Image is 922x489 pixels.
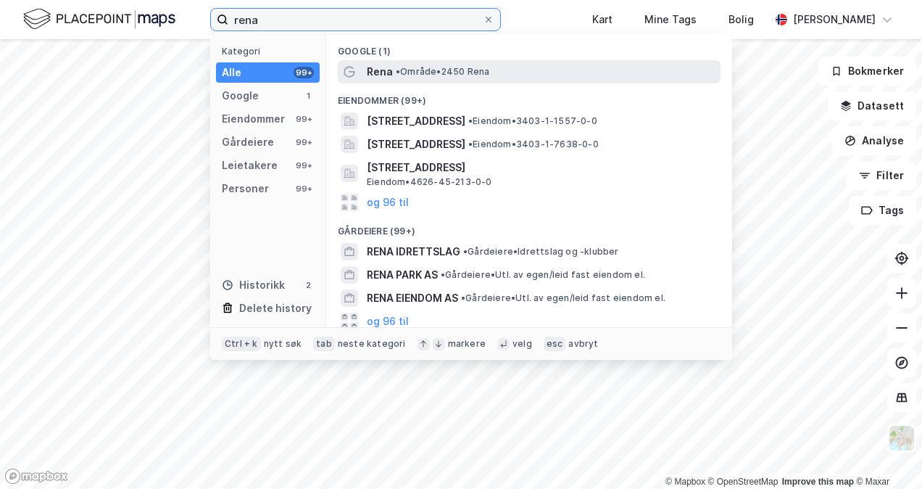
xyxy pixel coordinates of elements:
[294,113,314,125] div: 99+
[294,67,314,78] div: 99+
[544,337,566,351] div: esc
[849,196,916,225] button: Tags
[468,139,473,149] span: •
[850,419,922,489] iframe: Chat Widget
[512,338,532,350] div: velg
[461,292,665,304] span: Gårdeiere • Utl. av egen/leid fast eiendom el.
[302,279,314,291] div: 2
[367,289,458,307] span: RENA EIENDOM AS
[294,160,314,171] div: 99+
[396,66,400,77] span: •
[793,11,876,28] div: [PERSON_NAME]
[367,176,492,188] span: Eiendom • 4626-45-213-0-0
[222,87,259,104] div: Google
[294,183,314,194] div: 99+
[461,292,465,303] span: •
[367,136,465,153] span: [STREET_ADDRESS]
[832,126,916,155] button: Analyse
[326,214,732,240] div: Gårdeiere (99+)
[850,419,922,489] div: Kontrollprogram for chat
[441,269,445,280] span: •
[367,313,409,330] button: og 96 til
[468,115,473,126] span: •
[367,266,438,284] span: RENA PARK AS
[644,11,697,28] div: Mine Tags
[222,110,285,128] div: Eiendommer
[828,91,916,120] button: Datasett
[568,338,598,350] div: avbryt
[367,243,460,260] span: RENA IDRETTSLAG
[728,11,754,28] div: Bolig
[313,337,335,351] div: tab
[396,66,489,78] span: Område • 2450 Rena
[468,115,597,127] span: Eiendom • 3403-1-1557-0-0
[228,9,483,30] input: Søk på adresse, matrikkel, gårdeiere, leietakere eller personer
[222,276,285,294] div: Historikk
[367,112,465,130] span: [STREET_ADDRESS]
[264,338,302,350] div: nytt søk
[847,161,916,190] button: Filter
[326,34,732,60] div: Google (1)
[222,46,320,57] div: Kategori
[592,11,612,28] div: Kart
[222,157,278,174] div: Leietakere
[468,139,599,150] span: Eiendom • 3403-1-7638-0-0
[441,269,645,281] span: Gårdeiere • Utl. av egen/leid fast eiendom el.
[222,180,269,197] div: Personer
[463,246,619,258] span: Gårdeiere • Idrettslag og -klubber
[23,7,175,32] img: logo.f888ab2527a4732fd821a326f86c7f29.svg
[302,90,314,102] div: 1
[708,477,778,487] a: OpenStreetMap
[338,338,406,350] div: neste kategori
[326,83,732,110] div: Eiendommer (99+)
[367,194,409,211] button: og 96 til
[448,338,486,350] div: markere
[222,133,274,151] div: Gårdeiere
[782,477,854,487] a: Improve this map
[294,136,314,148] div: 99+
[463,246,468,257] span: •
[367,63,393,81] span: Rena
[4,468,68,485] a: Mapbox homepage
[665,477,705,487] a: Mapbox
[818,57,916,86] button: Bokmerker
[222,337,261,351] div: Ctrl + k
[239,300,312,317] div: Delete history
[222,64,241,81] div: Alle
[367,159,715,176] span: [STREET_ADDRESS]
